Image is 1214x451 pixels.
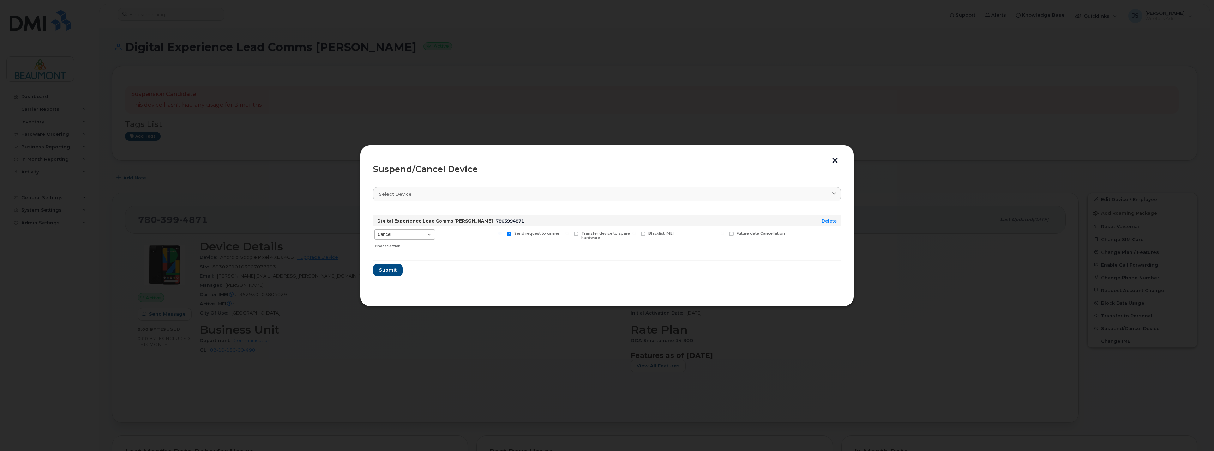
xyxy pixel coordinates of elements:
[373,264,403,276] button: Submit
[375,240,435,249] div: Choose action
[737,231,785,236] span: Future date Cancellation
[373,187,841,201] a: Select device
[496,218,524,224] span: 7803994871
[379,267,397,273] span: Submit
[373,165,841,173] div: Suspend/Cancel Device
[632,232,636,235] input: Blacklist IMEI
[581,231,630,240] span: Transfer device to spare hardware
[565,232,569,235] input: Transfer device to spare hardware
[514,231,559,236] span: Send request to carrier
[648,231,674,236] span: Blacklist IMEI
[377,218,493,224] strong: Digital Experience Lead Comms [PERSON_NAME]
[721,232,724,235] input: Future date Cancellation
[822,218,837,224] a: Delete
[498,232,502,235] input: Send request to carrier
[379,191,412,197] span: Select device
